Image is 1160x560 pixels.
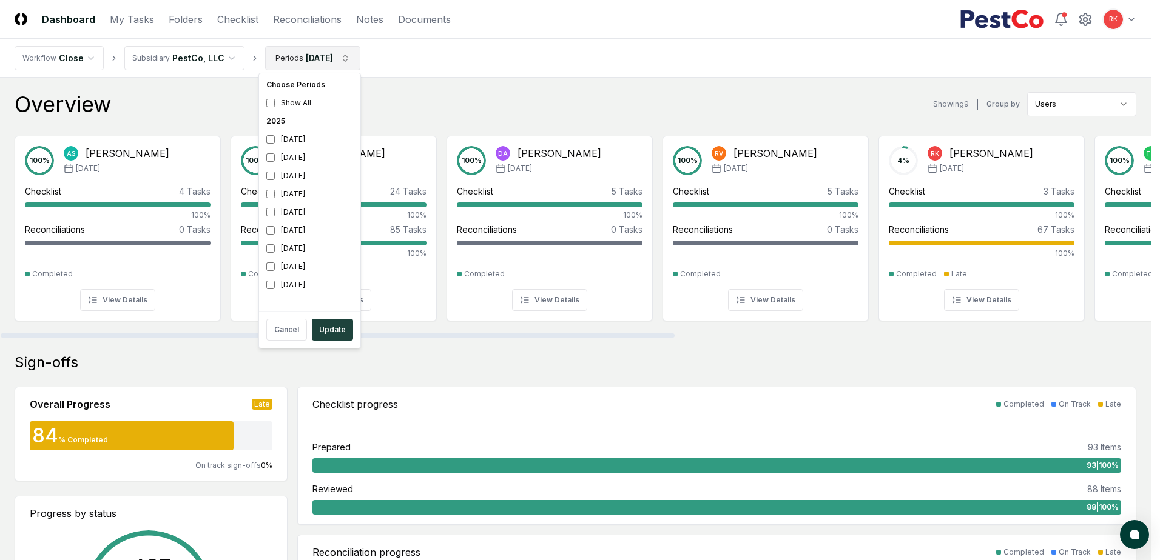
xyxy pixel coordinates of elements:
div: [DATE] [261,203,358,221]
div: [DATE] [261,148,358,167]
div: [DATE] [261,239,358,258]
button: Update [312,319,353,341]
div: [DATE] [261,130,358,148]
div: 2025 [261,112,358,130]
div: [DATE] [261,276,358,294]
button: Cancel [266,319,307,341]
div: [DATE] [261,221,358,239]
div: Choose Periods [261,76,358,94]
div: [DATE] [261,185,358,203]
div: Show All [261,94,358,112]
div: [DATE] [261,167,358,185]
div: [DATE] [261,258,358,276]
